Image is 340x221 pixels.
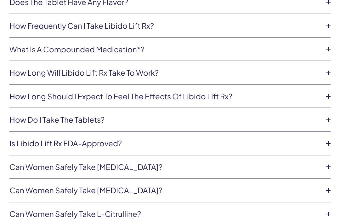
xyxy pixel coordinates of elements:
a: How do I take the tablets? [9,114,320,125]
a: How long will Libido Lift Rx take to work? [9,67,320,78]
a: Can women safely take [MEDICAL_DATA]? [9,162,320,172]
a: How long should I expect to feel the effects of Libido Lift Rx? [9,91,320,102]
a: Can women safely take [MEDICAL_DATA]? [9,185,320,196]
a: What is a compounded medication*? [9,44,320,55]
a: Can women safely take L-Citrulline? [9,209,320,219]
a: Is Libido Lift Rx FDA-approved? [9,138,320,149]
a: How frequently can I take Libido Lift Rx? [9,20,320,31]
